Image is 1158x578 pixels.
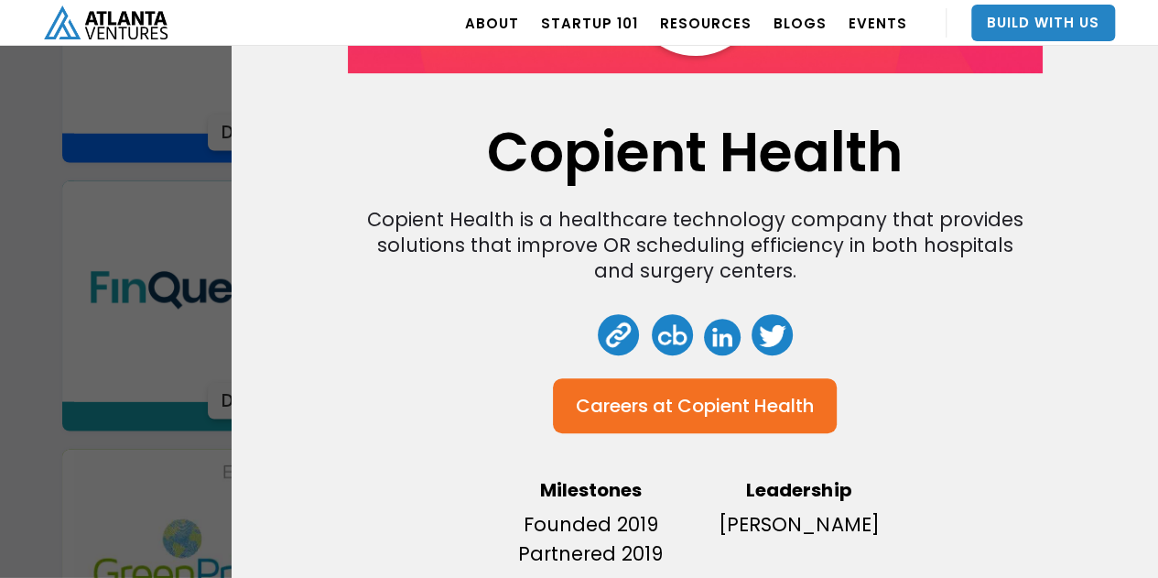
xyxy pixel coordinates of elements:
[487,129,903,175] h1: Copient Health
[971,5,1115,41] a: Build With Us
